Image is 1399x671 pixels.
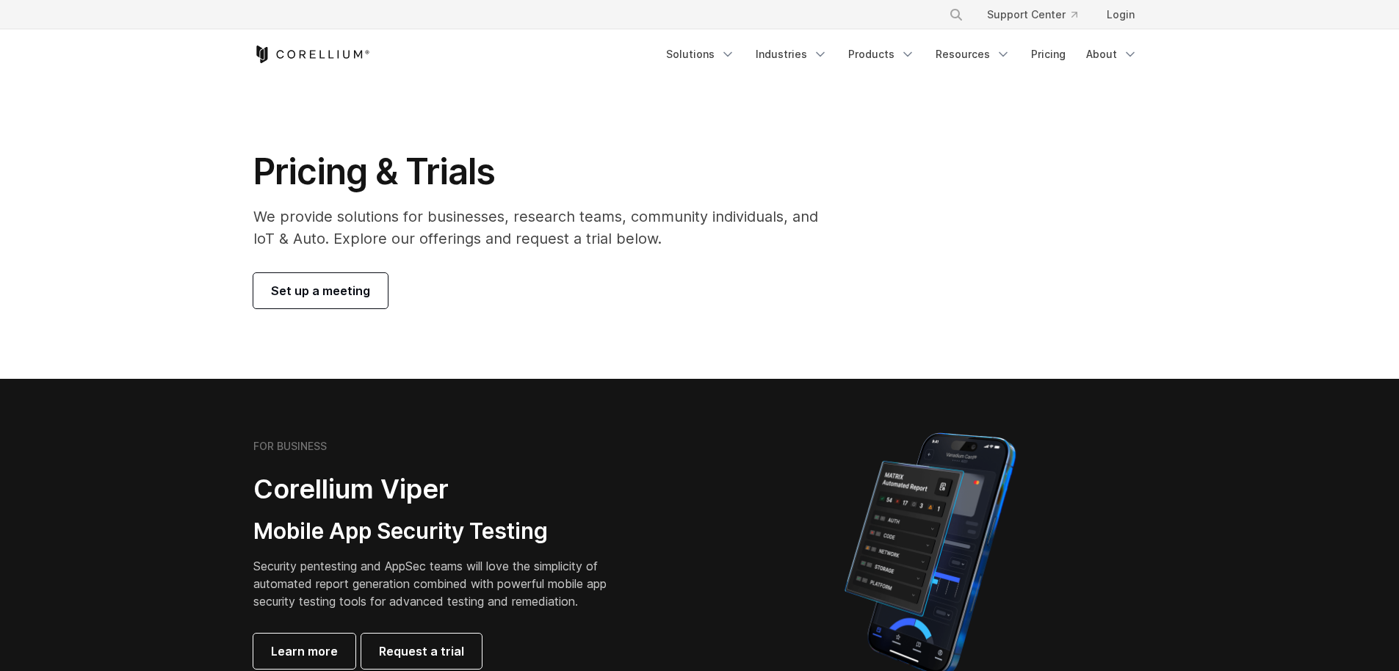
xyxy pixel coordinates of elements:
h6: FOR BUSINESS [253,440,327,453]
a: Support Center [975,1,1089,28]
a: Corellium Home [253,46,370,63]
a: Set up a meeting [253,273,388,308]
a: Industries [747,41,836,68]
span: Set up a meeting [271,282,370,300]
p: Security pentesting and AppSec teams will love the simplicity of automated report generation comb... [253,557,629,610]
a: About [1077,41,1146,68]
h1: Pricing & Trials [253,150,839,194]
h3: Mobile App Security Testing [253,518,629,545]
button: Search [943,1,969,28]
p: We provide solutions for businesses, research teams, community individuals, and IoT & Auto. Explo... [253,206,839,250]
div: Navigation Menu [657,41,1146,68]
a: Solutions [657,41,744,68]
a: Learn more [253,634,355,669]
span: Request a trial [379,642,464,660]
a: Request a trial [361,634,482,669]
h2: Corellium Viper [253,473,629,506]
a: Products [839,41,924,68]
span: Learn more [271,642,338,660]
a: Login [1095,1,1146,28]
div: Navigation Menu [931,1,1146,28]
a: Pricing [1022,41,1074,68]
a: Resources [927,41,1019,68]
